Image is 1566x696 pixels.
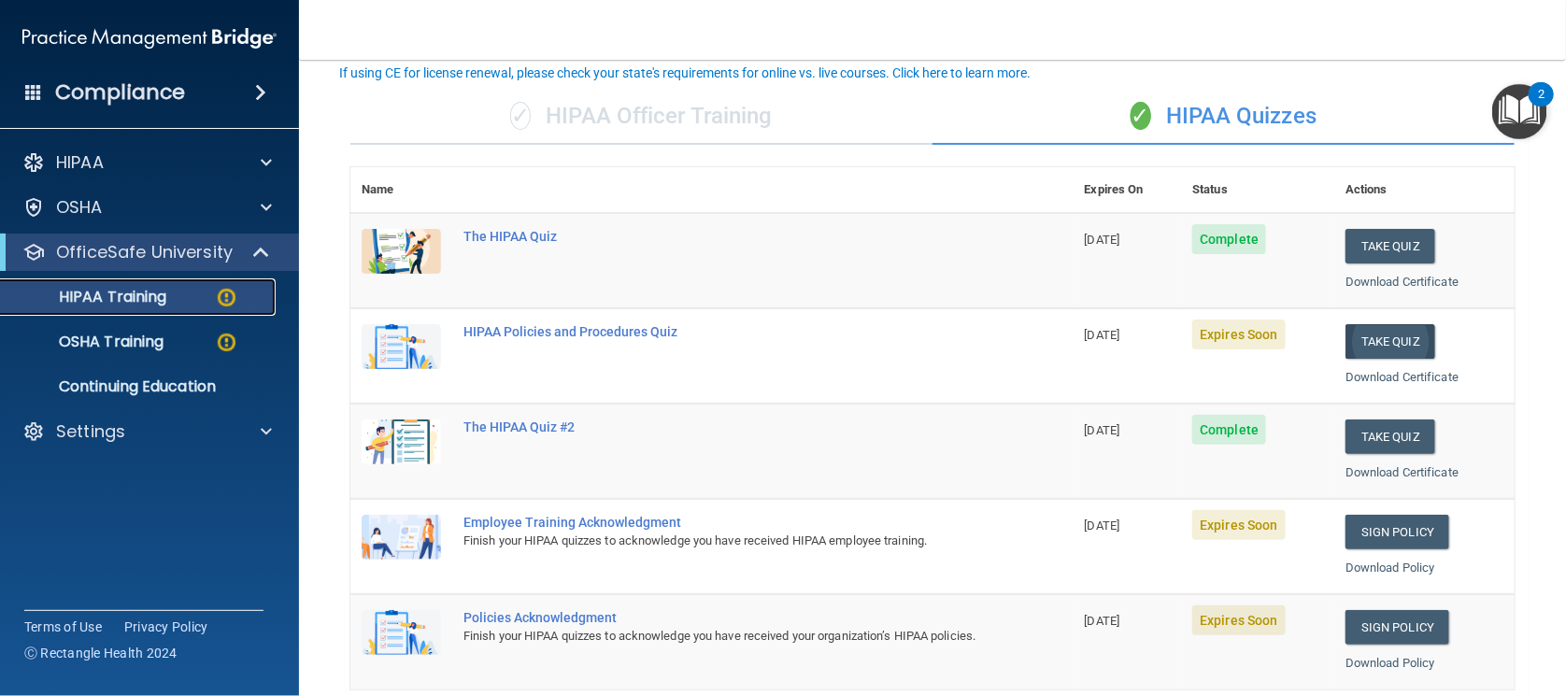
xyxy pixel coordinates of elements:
[22,420,272,443] a: Settings
[56,241,233,263] p: OfficeSafe University
[336,64,1033,82] button: If using CE for license renewal, please check your state's requirements for online vs. live cours...
[1085,423,1120,437] span: [DATE]
[1085,518,1120,533] span: [DATE]
[1345,656,1435,670] a: Download Policy
[56,151,104,174] p: HIPAA
[463,530,980,552] div: Finish your HIPAA quizzes to acknowledge you have received HIPAA employee training.
[510,102,531,130] span: ✓
[1345,370,1459,384] a: Download Certificate
[22,241,271,263] a: OfficeSafe University
[350,167,452,213] th: Name
[1345,561,1435,575] a: Download Policy
[1492,84,1547,139] button: Open Resource Center, 2 new notifications
[1192,415,1266,445] span: Complete
[22,151,272,174] a: HIPAA
[1345,229,1435,263] button: Take Quiz
[463,419,980,434] div: The HIPAA Quiz #2
[1334,167,1515,213] th: Actions
[1345,324,1435,359] button: Take Quiz
[1345,465,1459,479] a: Download Certificate
[1345,419,1435,454] button: Take Quiz
[12,288,166,306] p: HIPAA Training
[463,515,980,530] div: Employee Training Acknowledgment
[1345,515,1449,549] a: Sign Policy
[22,20,277,57] img: PMB logo
[1074,167,1182,213] th: Expires On
[1192,224,1266,254] span: Complete
[1181,167,1334,213] th: Status
[1085,614,1120,628] span: [DATE]
[1085,233,1120,247] span: [DATE]
[1085,328,1120,342] span: [DATE]
[12,377,267,396] p: Continuing Education
[1345,610,1449,645] a: Sign Policy
[463,324,980,339] div: HIPAA Policies and Procedures Quiz
[24,618,102,636] a: Terms of Use
[1192,320,1285,349] span: Expires Soon
[932,89,1515,145] div: HIPAA Quizzes
[1538,94,1545,119] div: 2
[1131,102,1151,130] span: ✓
[56,420,125,443] p: Settings
[339,66,1031,79] div: If using CE for license renewal, please check your state's requirements for online vs. live cours...
[350,89,932,145] div: HIPAA Officer Training
[215,331,238,354] img: warning-circle.0cc9ac19.png
[215,286,238,309] img: warning-circle.0cc9ac19.png
[1192,510,1285,540] span: Expires Soon
[55,79,185,106] h4: Compliance
[22,196,272,219] a: OSHA
[463,625,980,647] div: Finish your HIPAA quizzes to acknowledge you have received your organization’s HIPAA policies.
[24,644,178,662] span: Ⓒ Rectangle Health 2024
[1345,275,1459,289] a: Download Certificate
[463,610,980,625] div: Policies Acknowledgment
[12,333,164,351] p: OSHA Training
[463,229,980,244] div: The HIPAA Quiz
[1192,605,1285,635] span: Expires Soon
[124,618,208,636] a: Privacy Policy
[56,196,103,219] p: OSHA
